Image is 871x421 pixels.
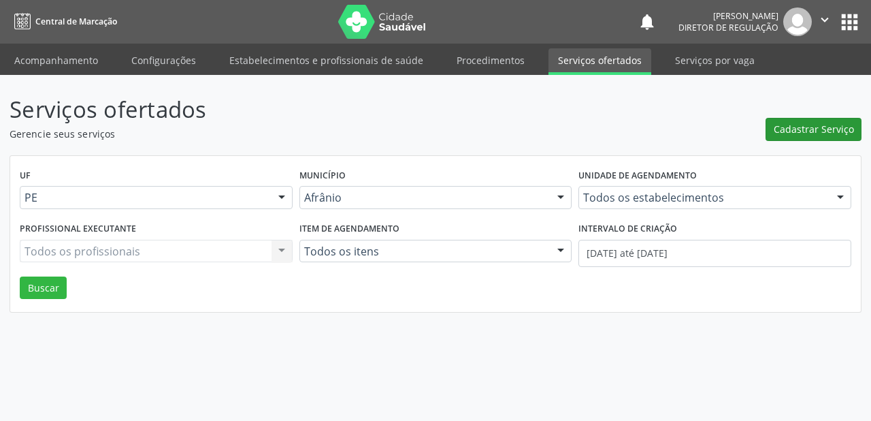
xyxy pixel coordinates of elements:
label: Item de agendamento [299,219,399,240]
a: Procedimentos [447,48,534,72]
span: Afrânio [304,191,544,204]
button: Buscar [20,277,67,300]
span: Todos os estabelecimentos [583,191,823,204]
div: [PERSON_NAME] [678,10,778,22]
span: Todos os itens [304,245,544,258]
a: Serviços ofertados [548,48,651,75]
button: apps [838,10,861,34]
input: Selecione um intervalo [578,240,851,267]
a: Configurações [122,48,206,72]
a: Central de Marcação [10,10,117,33]
p: Serviços ofertados [10,93,606,127]
a: Estabelecimentos e profissionais de saúde [220,48,433,72]
label: Profissional executante [20,219,136,240]
label: Intervalo de criação [578,219,677,240]
span: Central de Marcação [35,16,117,27]
img: img [783,7,812,36]
a: Serviços por vaga [665,48,764,72]
button: notifications [638,12,657,31]
span: PE [24,191,265,204]
label: UF [20,166,31,187]
span: Cadastrar Serviço [774,122,854,136]
label: Município [299,166,346,187]
i:  [817,12,832,27]
button:  [812,7,838,36]
button: Cadastrar Serviço [766,118,861,141]
span: Diretor de regulação [678,22,778,33]
p: Gerencie seus serviços [10,127,606,141]
label: Unidade de agendamento [578,166,697,187]
a: Acompanhamento [5,48,108,72]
